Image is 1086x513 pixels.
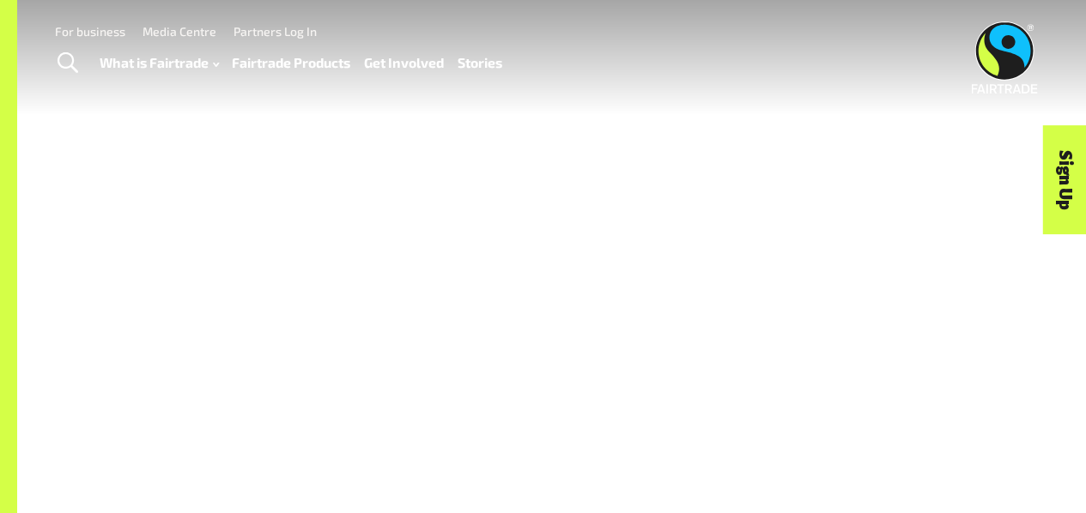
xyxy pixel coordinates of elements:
a: For business [55,24,125,39]
a: Get Involved [364,51,444,75]
a: Toggle Search [46,42,88,85]
a: What is Fairtrade [100,51,219,75]
a: Media Centre [143,24,216,39]
a: Partners Log In [234,24,317,39]
a: Stories [458,51,502,75]
img: Fairtrade Australia New Zealand logo [972,21,1038,94]
a: Fairtrade Products [232,51,350,75]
